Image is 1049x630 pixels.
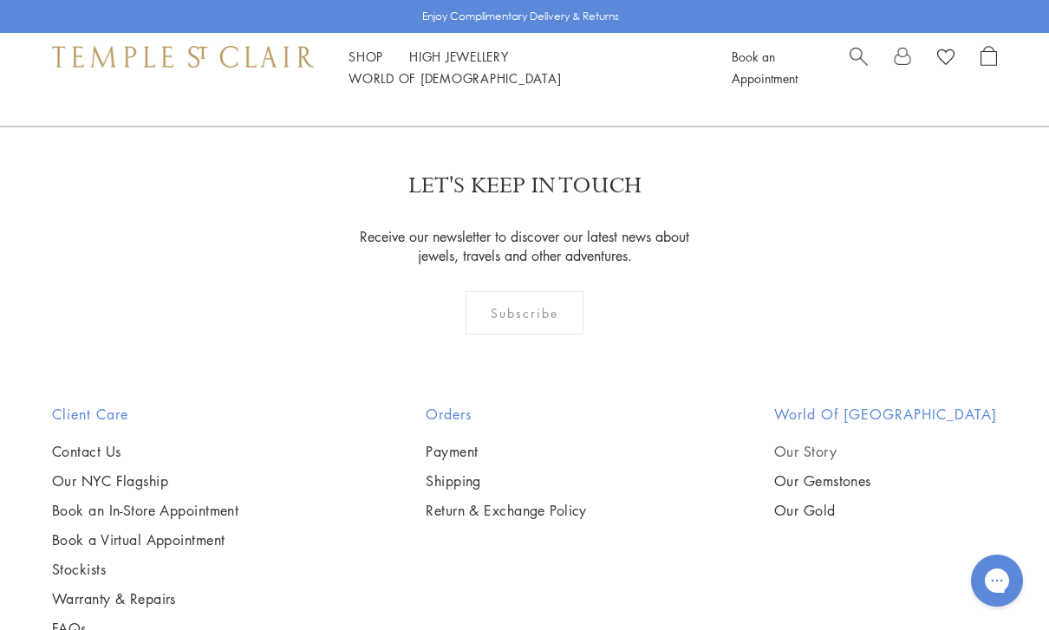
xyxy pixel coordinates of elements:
a: Warranty & Repairs [52,589,238,608]
a: Search [850,46,868,89]
p: LET'S KEEP IN TOUCH [408,171,642,201]
a: Book an Appointment [732,48,798,87]
a: Shipping [426,471,587,490]
a: Payment [426,442,587,461]
p: Enjoy Complimentary Delivery & Returns [422,8,619,25]
a: Our Gemstones [774,471,997,490]
h2: World of [GEOGRAPHIC_DATA] [774,404,997,425]
img: Temple St. Clair [52,46,314,67]
a: Our Gold [774,501,997,520]
a: Stockists [52,560,238,579]
a: Our Story [774,442,997,461]
a: World of [DEMOGRAPHIC_DATA]World of [DEMOGRAPHIC_DATA] [349,69,561,87]
iframe: Gorgias live chat messenger [962,549,1032,613]
a: View Wishlist [937,46,955,72]
div: Subscribe [466,291,584,334]
h2: Client Care [52,404,238,425]
a: Open Shopping Bag [981,46,997,89]
a: Book a Virtual Appointment [52,530,238,549]
nav: Main navigation [349,46,693,89]
a: Return & Exchange Policy [426,501,587,520]
p: Receive our newsletter to discover our latest news about jewels, travels and other adventures. [349,227,700,265]
a: ShopShop [349,48,383,65]
h2: Orders [426,404,587,425]
a: Contact Us [52,442,238,461]
a: Our NYC Flagship [52,471,238,490]
a: High JewelleryHigh Jewellery [409,48,509,65]
a: Book an In-Store Appointment [52,501,238,520]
